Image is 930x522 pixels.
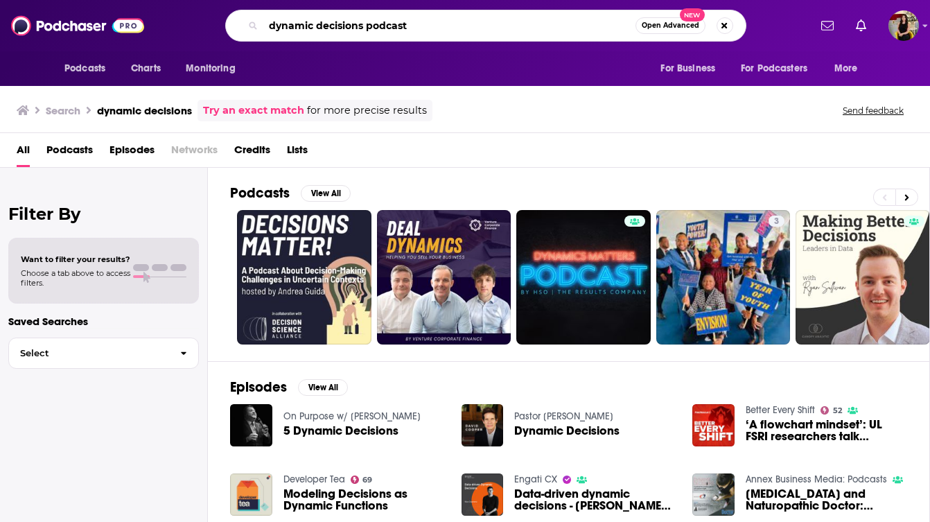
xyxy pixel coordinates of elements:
h2: Episodes [230,379,287,396]
a: 52 [821,406,842,415]
span: New [680,8,705,21]
span: Podcasts [64,59,105,78]
button: Send feedback [839,105,908,116]
h2: Filter By [8,204,199,224]
a: Podcasts [46,139,93,167]
span: Data-driven dynamic decisions - [PERSON_NAME] on Engati CX [514,488,676,512]
h2: Podcasts [230,184,290,202]
a: Show notifications dropdown [850,14,872,37]
button: open menu [825,55,875,82]
img: Data-driven dynamic decisions - Nico Gramenz on Engati CX [462,473,504,516]
span: Logged in as cassey [888,10,919,41]
span: Choose a tab above to access filters. [21,268,130,288]
a: Developer Tea [283,473,345,485]
a: Chiropractic and Naturopathic Doctor: Dynamic Decisions – Immunity support for patients [746,488,907,512]
span: for more precise results [307,103,427,119]
span: Open Advanced [642,22,699,29]
button: Open AdvancedNew [635,17,705,34]
span: For Business [660,59,715,78]
img: User Profile [888,10,919,41]
img: ‘A flowchart mindset’: UL FSRI researchers talk dynamic decisions on the fireground [692,404,735,446]
a: 3 [769,216,784,227]
span: More [834,59,858,78]
span: Want to filter your results? [21,254,130,264]
a: Try an exact match [203,103,304,119]
button: open menu [176,55,253,82]
img: Chiropractic and Naturopathic Doctor: Dynamic Decisions – Immunity support for patients [692,473,735,516]
p: Saved Searches [8,315,199,328]
a: Episodes [109,139,155,167]
button: View All [301,185,351,202]
a: Engati CX [514,473,557,485]
a: Better Every Shift [746,404,815,416]
a: Pastor David Cooper [514,410,613,422]
a: ‘A flowchart mindset’: UL FSRI researchers talk dynamic decisions on the fireground [746,419,907,442]
img: Dynamic Decisions [462,404,504,446]
a: Annex Business Media: Podcasts [746,473,887,485]
a: Charts [122,55,169,82]
span: Networks [171,139,218,167]
button: Show profile menu [888,10,919,41]
span: [MEDICAL_DATA] and Naturopathic Doctor: Dynamic Decisions – Immunity support for patients [746,488,907,512]
a: Dynamic Decisions [514,425,620,437]
h3: Search [46,104,80,117]
span: Charts [131,59,161,78]
span: 69 [362,477,372,483]
a: All [17,139,30,167]
img: 5 Dynamic Decisions [230,404,272,446]
a: Credits [234,139,270,167]
a: Modeling Decisions as Dynamic Functions [283,488,445,512]
a: Data-driven dynamic decisions - Nico Gramenz on Engati CX [514,488,676,512]
button: open menu [732,55,827,82]
img: Modeling Decisions as Dynamic Functions [230,473,272,516]
button: View All [298,379,348,396]
a: Lists [287,139,308,167]
a: EpisodesView All [230,379,348,396]
a: 5 Dynamic Decisions [283,425,398,437]
span: 3 [774,215,779,229]
img: Podchaser - Follow, Share and Rate Podcasts [11,12,144,39]
a: Show notifications dropdown [816,14,839,37]
button: Select [8,338,199,369]
span: For Podcasters [741,59,807,78]
a: 69 [351,476,373,484]
input: Search podcasts, credits, & more... [263,15,635,37]
a: PodcastsView All [230,184,351,202]
span: 52 [833,408,842,414]
h3: dynamic decisions [97,104,192,117]
button: open menu [55,55,123,82]
a: On Purpose w/ Lane Sitz [283,410,421,422]
button: open menu [651,55,732,82]
div: Search podcasts, credits, & more... [225,10,746,42]
span: Select [9,349,169,358]
a: 3 [656,210,791,345]
span: Monitoring [186,59,235,78]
